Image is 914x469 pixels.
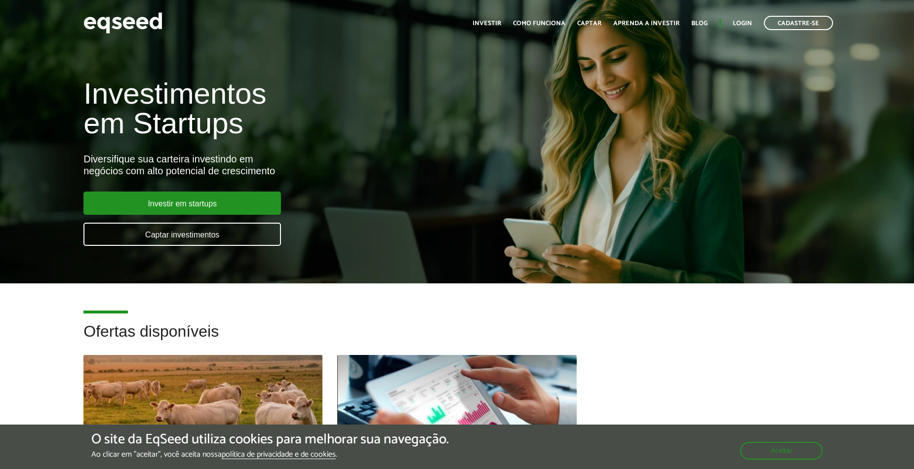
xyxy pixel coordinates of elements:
[613,20,679,27] a: Aprenda a investir
[691,20,708,27] a: Blog
[764,16,833,30] a: Cadastre-se
[740,442,823,460] button: Aceitar
[91,432,449,447] h5: O site da EqSeed utiliza cookies para melhorar sua navegação.
[91,450,449,459] p: Ao clicar em "aceitar", você aceita nossa .
[83,223,281,246] a: Captar investimentos
[83,153,526,177] div: Diversifique sua carteira investindo em negócios com alto potencial de crescimento
[222,451,336,459] a: política de privacidade e de cookies
[83,79,526,138] h1: Investimentos em Startups
[473,20,501,27] a: Investir
[83,192,281,215] a: Investir em startups
[513,20,565,27] a: Como funciona
[83,10,162,36] img: EqSeed
[83,323,831,355] h2: Ofertas disponíveis
[577,20,601,27] a: Captar
[733,20,752,27] a: Login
